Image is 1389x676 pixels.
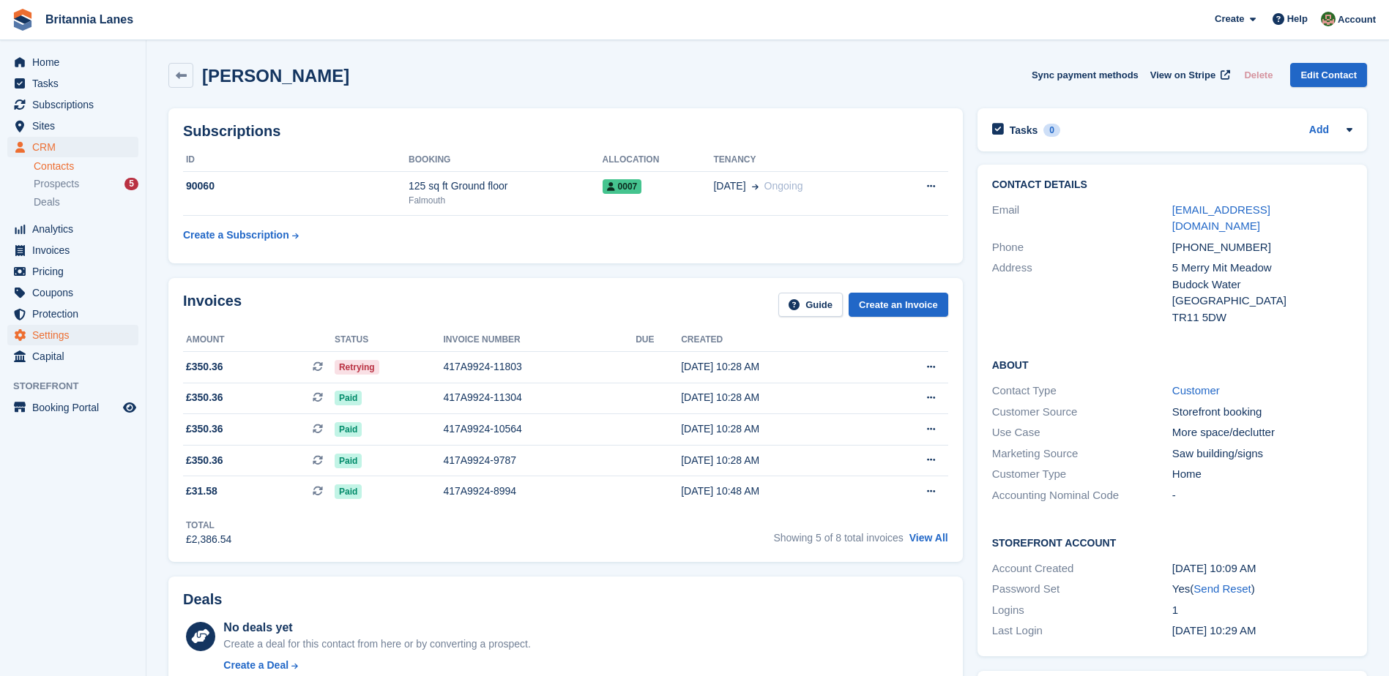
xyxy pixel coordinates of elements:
a: Create an Invoice [849,293,948,317]
div: Create a Deal [223,658,288,673]
a: Send Reset [1194,582,1251,595]
div: Customer Source [992,404,1172,421]
a: Britannia Lanes [40,7,139,31]
span: £350.36 [186,453,223,468]
a: menu [7,240,138,260]
span: Tasks [32,73,120,94]
div: [DATE] 10:28 AM [681,390,873,405]
th: ID [183,149,409,172]
div: More space/declutter [1172,424,1352,441]
a: menu [7,94,138,115]
span: Create [1215,12,1244,26]
button: Sync payment methods [1032,63,1139,87]
span: Help [1287,12,1308,26]
button: Delete [1238,63,1278,87]
span: Invoices [32,240,120,260]
div: Address [992,260,1172,326]
div: TR11 5DW [1172,309,1352,326]
span: Ongoing [764,180,803,192]
span: Deals [34,195,60,209]
div: Total [186,519,231,532]
a: menu [7,346,138,367]
span: Storefront [13,379,146,394]
th: Created [681,328,873,352]
span: Paid [335,391,362,405]
div: [DATE] 10:28 AM [681,453,873,468]
th: Invoice number [443,328,636,352]
div: [DATE] 10:28 AM [681,359,873,375]
span: Showing 5 of 8 total invoices [773,532,903,544]
div: Create a Subscription [183,228,289,243]
div: Account Created [992,560,1172,577]
div: Last Login [992,623,1172,639]
span: Pricing [32,261,120,282]
span: Retrying [335,360,379,375]
a: View on Stripe [1144,63,1233,87]
div: Phone [992,239,1172,256]
div: Logins [992,602,1172,619]
span: £31.58 [186,484,217,499]
a: Edit Contact [1290,63,1367,87]
div: No deals yet [223,619,530,636]
h2: Deals [183,591,222,608]
time: 2025-06-10 09:29:08 UTC [1172,624,1256,636]
div: 417A9924-11304 [443,390,636,405]
div: 417A9924-8994 [443,484,636,499]
a: [EMAIL_ADDRESS][DOMAIN_NAME] [1172,203,1270,233]
div: Accounting Nominal Code [992,487,1172,504]
span: CRM [32,137,120,157]
div: 1 [1172,602,1352,619]
span: [DATE] [713,179,745,194]
div: Use Case [992,424,1172,441]
a: Create a Deal [223,658,530,673]
div: [PHONE_NUMBER] [1172,239,1352,256]
div: [DATE] 10:48 AM [681,484,873,499]
span: Prospects [34,177,79,191]
div: Home [1172,466,1352,483]
a: Guide [778,293,843,317]
span: Coupons [32,282,120,303]
div: Contact Type [992,383,1172,399]
span: Paid [335,484,362,499]
div: Yes [1172,581,1352,598]
div: Create a deal for this contact from here or by converting a prospect. [223,636,530,652]
a: Prospects 5 [34,176,138,192]
span: Subscriptions [32,94,120,115]
h2: Storefront Account [992,535,1352,549]
a: menu [7,282,138,303]
span: Home [32,52,120,72]
div: Marketing Source [992,446,1172,462]
div: [DATE] 10:28 AM [681,421,873,437]
div: 0 [1043,124,1060,137]
th: Booking [409,149,603,172]
h2: About [992,357,1352,372]
a: menu [7,219,138,239]
span: £350.36 [186,421,223,437]
div: Saw building/signs [1172,446,1352,462]
a: menu [7,304,138,324]
img: stora-icon-8386f47178a22dfd0bd8f6a31ec36ba5ce8667c1dd55bd0f319d3a0aa187defe.svg [12,9,34,31]
th: Tenancy [713,149,887,172]
img: Sam Wooldridge [1321,12,1336,26]
h2: Subscriptions [183,123,948,140]
h2: [PERSON_NAME] [202,66,349,86]
th: Status [335,328,443,352]
a: menu [7,73,138,94]
th: Amount [183,328,335,352]
h2: Invoices [183,293,242,317]
div: Password Set [992,581,1172,598]
span: Account [1338,12,1376,27]
div: Email [992,202,1172,235]
span: Analytics [32,219,120,239]
div: 417A9924-11803 [443,359,636,375]
div: [GEOGRAPHIC_DATA] [1172,293,1352,309]
span: Settings [32,325,120,345]
a: menu [7,52,138,72]
div: 5 Merry Mit Meadow [1172,260,1352,277]
a: menu [7,261,138,282]
div: Falmouth [409,194,603,207]
span: £350.36 [186,359,223,375]
span: Booking Portal [32,397,120,418]
span: Sites [32,116,120,136]
div: 90060 [183,179,409,194]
